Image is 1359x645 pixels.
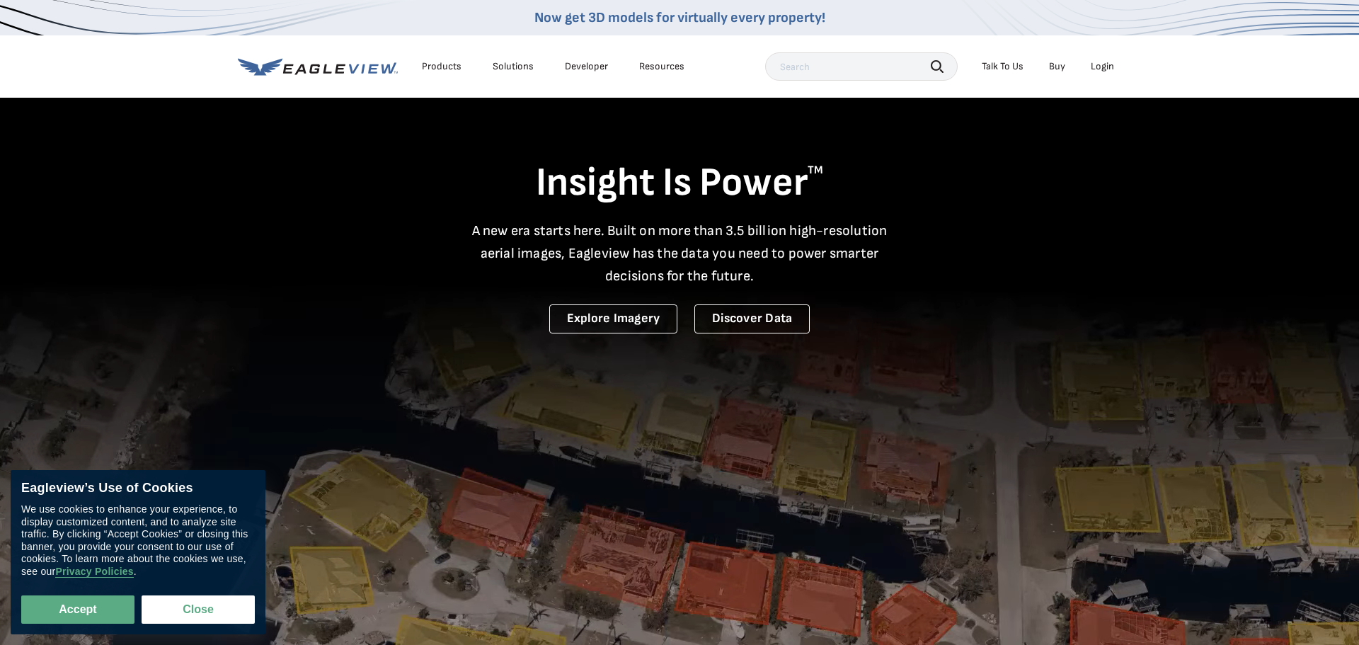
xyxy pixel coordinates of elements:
div: Products [422,60,461,73]
a: Now get 3D models for virtually every property! [534,9,825,26]
sup: TM [808,164,823,177]
a: Buy [1049,60,1065,73]
div: Eagleview’s Use of Cookies [21,481,255,496]
button: Accept [21,595,134,624]
a: Discover Data [694,304,810,333]
button: Close [142,595,255,624]
a: Explore Imagery [549,304,678,333]
p: A new era starts here. Built on more than 3.5 billion high-resolution aerial images, Eagleview ha... [463,219,896,287]
a: Developer [565,60,608,73]
h1: Insight Is Power [238,159,1121,208]
a: Privacy Policies [55,566,133,578]
input: Search [765,52,958,81]
div: Talk To Us [982,60,1023,73]
div: We use cookies to enhance your experience, to display customized content, and to analyze site tra... [21,503,255,578]
div: Login [1091,60,1114,73]
div: Solutions [493,60,534,73]
div: Resources [639,60,684,73]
